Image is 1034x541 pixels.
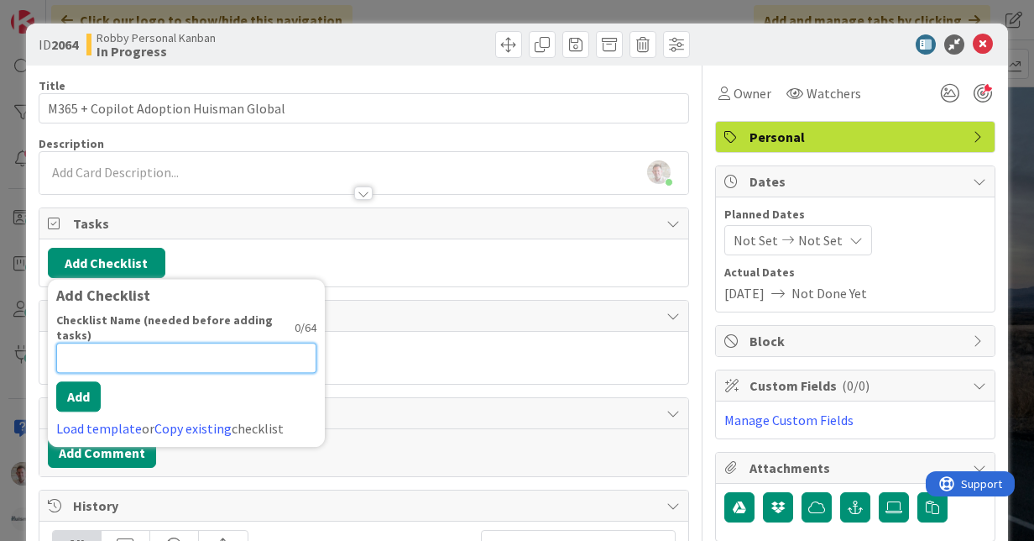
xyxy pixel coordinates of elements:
div: 0 / 64 [295,320,316,335]
span: Tasks [73,213,658,234]
div: or checklist [56,418,316,439]
button: Add Comment [48,438,156,468]
span: Personal [749,127,964,147]
a: Copy existing [154,420,232,437]
span: Comments [73,403,658,423]
input: type card name here... [39,93,689,123]
span: Not Set [798,230,843,250]
span: ( 0/0 ) [842,377,869,394]
span: Not Set [734,230,778,250]
b: In Progress [97,45,216,58]
label: Title [39,78,65,93]
span: Planned Dates [724,206,986,223]
span: ID [39,34,78,55]
span: Actual Dates [724,264,986,281]
span: Custom Fields [749,376,964,396]
button: Add [56,381,101,412]
label: Checklist Name (needed before adding tasks) [56,313,290,343]
a: Manage Custom Fields [724,412,854,428]
span: Links [73,306,658,326]
span: Attachments [749,458,964,478]
span: Robby Personal Kanban [97,31,216,45]
span: Description [39,136,104,151]
span: Not Done Yet [791,283,867,303]
span: Support [35,3,76,23]
span: Watchers [807,83,861,103]
b: 2064 [51,36,78,53]
span: History [73,496,658,516]
a: Load template [56,420,142,437]
div: Add Checklist [56,287,316,304]
span: [DATE] [724,283,765,303]
span: Block [749,331,964,351]
span: Owner [734,83,771,103]
button: Add Checklist [48,248,165,278]
img: e240dyeMCXgl8MSCC3KbjoRZrAa6nczt.jpg [647,160,671,184]
span: Dates [749,171,964,192]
